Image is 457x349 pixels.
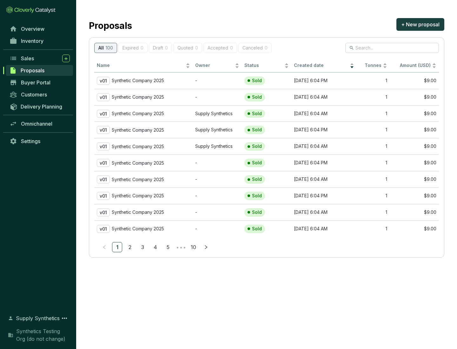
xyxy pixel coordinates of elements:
td: $9.00 [390,138,439,155]
p: Synthetic Company 2025 [112,160,164,166]
p: v01 [97,192,110,200]
td: $9.00 [390,105,439,122]
p: Synthetic Company 2025 [112,177,164,182]
li: Previous Page [99,242,109,252]
th: Status [242,59,291,72]
p: Sold [252,111,262,117]
td: 1 [357,221,389,237]
li: 5 [163,242,173,252]
span: Synthetics Testing Org (do not change) [16,327,70,343]
span: Owner [195,63,234,69]
a: 4 [150,242,160,252]
li: Next Page [201,242,211,252]
span: Status [244,63,283,69]
p: v01 [97,159,110,167]
a: 5 [163,242,173,252]
button: right [201,242,211,252]
td: - [193,221,242,237]
p: v01 [97,142,110,150]
p: Synthetic Company 2025 [112,226,164,232]
button: left [99,242,109,252]
li: 10 [188,242,198,252]
td: [DATE] 6:04 AM [291,89,357,105]
input: Search... [355,44,429,51]
p: Sold [252,94,262,100]
td: [DATE] 6:04 AM [291,221,357,237]
td: - [193,171,242,188]
td: [DATE] 6:04 AM [291,105,357,122]
a: Sales [6,53,73,64]
td: Supply Synthetics [193,138,242,155]
th: Created date [291,59,357,72]
td: [DATE] 6:04 PM [291,122,357,138]
p: 100 [106,45,113,51]
p: All [98,45,104,51]
td: $9.00 [390,155,439,171]
td: [DATE] 6:04 AM [291,204,357,221]
td: $9.00 [390,89,439,105]
span: ••• [176,242,186,252]
p: Synthetic Company 2025 [112,209,164,215]
li: 1 [112,242,122,252]
td: [DATE] 6:04 AM [291,171,357,188]
td: Supply Synthetics [193,105,242,122]
p: Synthetic Company 2025 [112,94,164,100]
p: Synthetic Company 2025 [112,111,164,116]
p: v01 [97,93,110,101]
p: v01 [97,208,110,216]
td: 1 [357,72,389,89]
td: $9.00 [390,122,439,138]
p: Sold [252,143,262,149]
li: 4 [150,242,160,252]
span: left [102,245,107,249]
td: [DATE] 6:04 PM [291,188,357,204]
th: Tonnes [357,59,389,72]
td: Supply Synthetics [193,122,242,138]
td: - [193,204,242,221]
span: Settings [21,138,40,144]
a: 3 [138,242,147,252]
a: Settings [6,136,73,147]
p: Sold [252,226,262,232]
li: 2 [125,242,135,252]
p: Sold [252,209,262,215]
th: Name [94,59,193,72]
li: 3 [137,242,148,252]
td: 1 [357,105,389,122]
h2: Proposals [89,19,132,32]
span: + New proposal [401,21,440,28]
span: Sales [21,55,34,62]
td: 1 [357,171,389,188]
button: All100 [94,43,117,53]
td: [DATE] 6:04 PM [291,72,357,89]
span: right [204,245,208,249]
p: v01 [97,126,110,134]
td: - [193,89,242,105]
td: [DATE] 6:04 PM [291,155,357,171]
td: 1 [357,89,389,105]
span: Buyer Portal [21,79,50,86]
a: Proposals [6,65,73,76]
span: Proposals [21,67,44,74]
a: 10 [189,242,198,252]
td: 1 [357,122,389,138]
span: Name [97,63,184,69]
th: Owner [193,59,242,72]
span: Inventory [21,38,43,44]
td: $9.00 [390,221,439,237]
p: Sold [252,127,262,133]
p: Sold [252,176,262,182]
td: 1 [357,204,389,221]
a: Overview [6,23,73,34]
a: Customers [6,89,73,100]
p: Synthetic Company 2025 [112,193,164,199]
p: Sold [252,78,262,84]
span: Omnichannel [21,121,52,127]
a: Omnichannel [6,118,73,129]
span: Supply Synthetics [16,314,60,322]
p: Synthetic Company 2025 [112,144,164,149]
td: - [193,72,242,89]
p: v01 [97,225,110,233]
p: Sold [252,193,262,199]
span: Created date [294,63,349,69]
